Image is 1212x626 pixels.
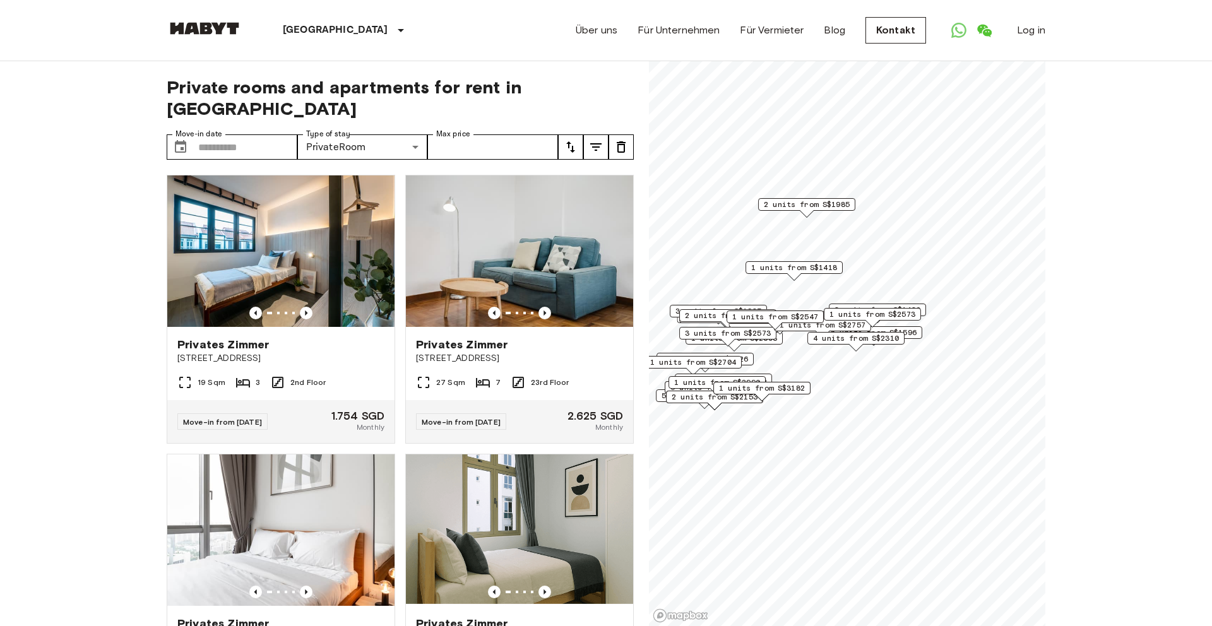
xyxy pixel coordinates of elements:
[175,129,222,139] label: Move-in date
[531,377,569,388] span: 23rd Floor
[198,377,225,388] span: 19 Sqm
[656,389,753,409] div: Map marker
[167,76,634,119] span: Private rooms and apartments for rent in [GEOGRAPHIC_DATA]
[256,377,260,388] span: 3
[662,390,747,401] span: 5 units from S$1680
[685,310,771,321] span: 2 units from S$3024
[719,382,805,394] span: 1 units from S$3182
[297,134,428,160] div: PrivateRoom
[357,422,384,433] span: Monthly
[740,23,804,38] a: Für Vermieter
[865,17,926,44] a: Kontakt
[691,333,777,344] span: 1 units from S$2893
[583,134,609,160] button: tune
[538,586,551,598] button: Previous image
[638,23,720,38] a: Für Unternehmen
[829,309,915,320] span: 1 units from S$2573
[746,261,843,281] div: Map marker
[971,18,997,43] a: Open WeChat
[406,175,633,327] img: Marketing picture of unit SG-01-108-001-001
[727,310,824,330] div: Map marker
[751,262,837,273] span: 1 units from S$1418
[167,175,395,444] a: Marketing picture of unit SG-01-027-006-02Previous imagePrevious imagePrivates Zimmer[STREET_ADDR...
[764,199,850,210] span: 2 units from S$1985
[283,23,388,38] p: [GEOGRAPHIC_DATA]
[645,356,742,375] div: Map marker
[306,129,350,139] label: Type of stay
[488,586,501,598] button: Previous image
[668,376,766,396] div: Map marker
[595,422,623,433] span: Monthly
[831,327,917,338] span: 6 units from S$1596
[672,391,757,403] span: 2 units from S$2153
[829,304,926,323] div: Map marker
[680,374,766,386] span: 2 units from S$1838
[670,305,767,324] div: Map marker
[679,327,776,346] div: Map marker
[807,332,905,351] div: Map marker
[825,326,922,346] div: Map marker
[558,134,583,160] button: tune
[406,454,633,606] img: Marketing picture of unit SG-01-001-025-01
[946,18,971,43] a: Open WhatsApp
[567,410,623,422] span: 2.625 SGD
[416,352,623,365] span: [STREET_ADDRESS]
[656,353,754,372] div: Map marker
[675,374,772,393] div: Map marker
[331,410,384,422] span: 1.754 SGD
[177,337,269,352] span: Privates Zimmer
[666,391,763,410] div: Map marker
[249,307,262,319] button: Previous image
[300,586,312,598] button: Previous image
[488,307,501,319] button: Previous image
[177,352,384,365] span: [STREET_ADDRESS]
[650,357,736,368] span: 1 units from S$2704
[758,198,855,218] div: Map marker
[679,309,776,329] div: Map marker
[167,454,395,606] img: Marketing picture of unit SG-01-113-001-05
[300,307,312,319] button: Previous image
[168,134,193,160] button: Choose date
[675,305,761,317] span: 3 units from S$1985
[662,353,748,365] span: 3 units from S$2226
[422,417,501,427] span: Move-in from [DATE]
[713,382,811,401] div: Map marker
[674,377,760,388] span: 1 units from S$3990
[183,417,262,427] span: Move-in from [DATE]
[1017,23,1045,38] a: Log in
[167,175,395,327] img: Marketing picture of unit SG-01-027-006-02
[496,377,501,388] span: 7
[824,308,921,328] div: Map marker
[774,319,871,338] div: Map marker
[576,23,617,38] a: Über uns
[416,337,508,352] span: Privates Zimmer
[436,377,465,388] span: 27 Sqm
[609,134,634,160] button: tune
[538,307,551,319] button: Previous image
[653,608,708,623] a: Mapbox logo
[249,586,262,598] button: Previous image
[167,22,242,35] img: Habyt
[290,377,326,388] span: 2nd Floor
[824,23,845,38] a: Blog
[686,332,783,351] div: Map marker
[835,304,920,316] span: 3 units from S$1480
[665,381,762,401] div: Map marker
[732,311,818,322] span: 1 units from S$2547
[813,333,899,344] span: 4 units from S$2310
[405,175,634,444] a: Marketing picture of unit SG-01-108-001-001Previous imagePrevious imagePrivates Zimmer[STREET_ADD...
[685,328,771,339] span: 3 units from S$2573
[436,129,470,139] label: Max price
